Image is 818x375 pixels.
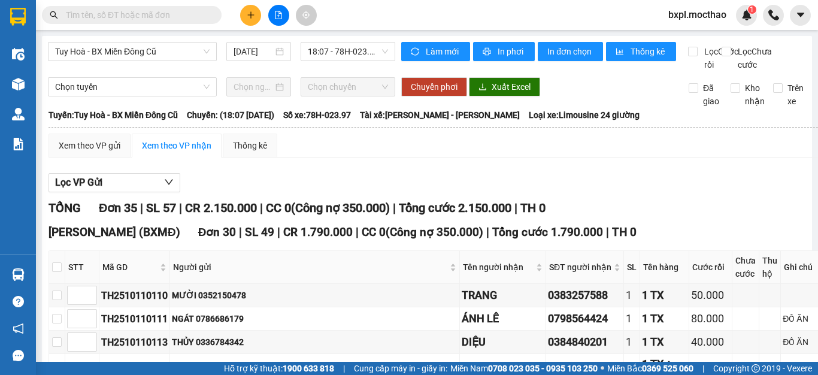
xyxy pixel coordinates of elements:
[13,296,24,307] span: question-circle
[283,225,353,239] span: CR 1.790.000
[179,201,182,215] span: |
[514,201,517,215] span: |
[274,11,283,19] span: file-add
[783,81,808,108] span: Trên xe
[393,201,396,215] span: |
[66,8,207,22] input: Tìm tên, số ĐT hoặc mã đơn
[308,78,388,96] span: Chọn chuyến
[752,364,760,373] span: copyright
[642,310,687,327] div: 1 TX
[488,364,598,373] strong: 0708 023 035 - 0935 103 250
[360,108,520,122] span: Tài xế: [PERSON_NAME] - [PERSON_NAME]
[12,48,25,61] img: warehouse-icon
[748,5,756,14] sup: 1
[732,251,759,284] th: Chưa cước
[698,81,724,108] span: Đã giao
[172,312,458,325] div: NGÁT 0786686179
[538,42,603,61] button: In đơn chọn
[187,108,274,122] span: Chuyến: (18:07 [DATE])
[689,251,732,284] th: Cước rồi
[759,251,781,284] th: Thu hộ
[386,201,390,215] span: )
[691,310,730,327] div: 80.000
[790,5,811,26] button: caret-down
[59,139,120,152] div: Xem theo VP gửi
[450,362,598,375] span: Miền Nam
[486,225,489,239] span: |
[390,225,479,239] span: Công nợ 350.000
[224,362,334,375] span: Hỗ trợ kỹ thuật:
[624,251,640,284] th: SL
[483,47,493,57] span: printer
[606,42,676,61] button: bar-chartThống kê
[140,201,143,215] span: |
[234,45,273,58] input: 11/10/2025
[549,261,611,274] span: SĐT người nhận
[546,284,624,307] td: 0383257588
[260,201,263,215] span: |
[463,261,534,274] span: Tên người nhận
[13,350,24,361] span: message
[99,201,137,215] span: Đơn 35
[164,177,174,187] span: down
[548,287,622,304] div: 0383257588
[548,310,622,327] div: 0798564424
[247,11,255,19] span: plus
[49,225,180,239] span: [PERSON_NAME] (BXMĐ)
[99,284,170,307] td: TH2510110110
[291,201,295,215] span: (
[460,331,546,354] td: DIỆU
[185,201,257,215] span: CR 2.150.000
[473,42,535,61] button: printerIn phơi
[55,43,210,61] span: Tuy Hoà - BX Miền Đông Cũ
[547,45,593,58] span: In đơn chọn
[460,284,546,307] td: TRANG
[198,225,237,239] span: Đơn 30
[343,362,345,375] span: |
[606,225,609,239] span: |
[386,225,390,239] span: (
[233,139,267,152] div: Thống kê
[12,268,25,281] img: warehouse-icon
[172,289,458,302] div: MƯỜI 0352150478
[750,5,754,14] span: 1
[99,307,170,331] td: TH2510110111
[12,78,25,90] img: warehouse-icon
[354,362,447,375] span: Cung cấp máy in - giấy in:
[240,5,261,26] button: plus
[234,80,273,93] input: Chọn ngày
[546,331,624,354] td: 0384840201
[691,287,730,304] div: 50.000
[642,334,687,350] div: 1 TX
[479,225,483,239] span: )
[426,45,460,58] span: Làm mới
[302,11,310,19] span: aim
[626,287,638,304] div: 1
[146,201,176,215] span: SL 57
[101,312,168,326] div: TH2510110111
[50,11,58,19] span: search
[741,10,752,20] img: icon-new-feature
[49,201,81,215] span: TỔNG
[460,307,546,331] td: ÁNH LÊ
[10,8,26,26] img: logo-vxr
[266,201,291,215] span: CC 0
[612,225,637,239] span: TH 0
[546,307,624,331] td: 0798564424
[295,201,386,215] span: Công nợ 350.000
[173,261,447,274] span: Người gửi
[462,334,544,350] div: DIỆU
[795,10,806,20] span: caret-down
[733,45,774,71] span: Lọc Chưa cước
[13,323,24,334] span: notification
[283,364,334,373] strong: 1900 633 818
[296,5,317,26] button: aim
[702,362,704,375] span: |
[362,225,386,239] span: CC 0
[245,225,274,239] span: SL 49
[469,77,540,96] button: downloadXuất Excel
[498,45,525,58] span: In phơi
[99,331,170,354] td: TH2510110113
[768,10,779,20] img: phone-icon
[642,287,687,304] div: 1 TX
